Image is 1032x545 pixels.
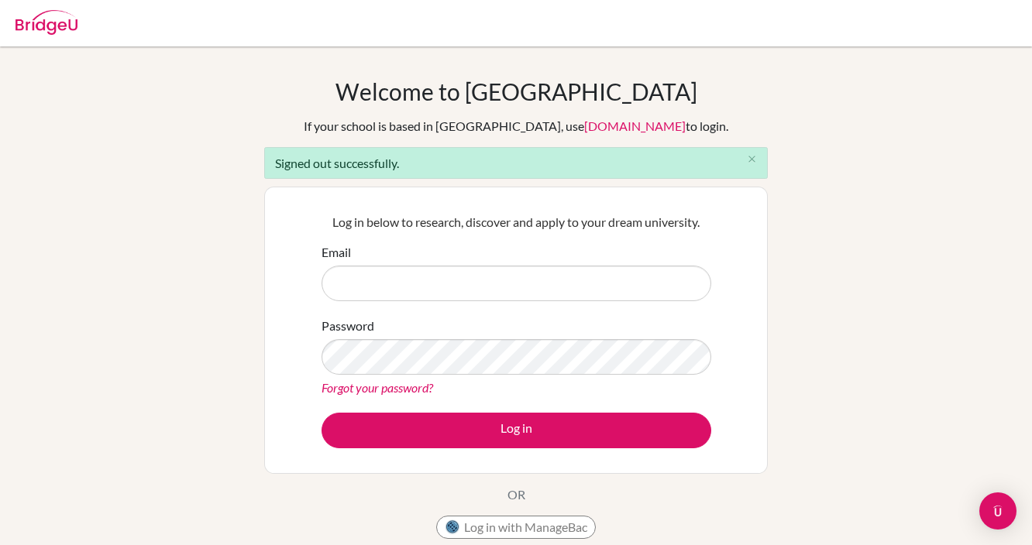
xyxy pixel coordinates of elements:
img: Bridge-U [15,10,77,35]
label: Password [322,317,374,335]
a: Forgot your password? [322,380,433,395]
button: Log in [322,413,711,448]
button: Log in with ManageBac [436,516,596,539]
p: OR [507,485,525,504]
a: [DOMAIN_NAME] [584,118,686,133]
h1: Welcome to [GEOGRAPHIC_DATA] [335,77,697,105]
div: If your school is based in [GEOGRAPHIC_DATA], use to login. [304,117,728,135]
label: Email [322,243,351,262]
i: close [746,153,758,165]
p: Log in below to research, discover and apply to your dream university. [322,213,711,231]
div: Open Intercom Messenger [979,492,1017,530]
button: Close [736,148,767,171]
div: Signed out successfully. [264,147,768,179]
